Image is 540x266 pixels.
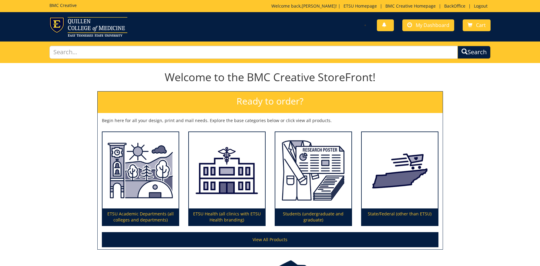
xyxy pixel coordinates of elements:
[49,3,77,8] h5: BMC Creative
[275,208,351,225] p: Students (undergraduate and graduate)
[476,22,486,28] span: Cart
[275,132,351,225] a: Students (undergraduate and graduate)
[471,3,491,9] a: Logout
[49,17,127,37] img: ETSU logo
[416,22,449,28] span: My Dashboard
[97,71,443,83] h1: Welcome to the BMC Creative StoreFront!
[189,132,265,225] a: ETSU Health (all clinics with ETSU Health branding)
[458,46,491,59] button: Search
[302,3,336,9] a: [PERSON_NAME]
[340,3,380,9] a: ETSU Homepage
[362,208,438,225] p: State/Federal (other than ETSU)
[102,118,438,124] p: Begin here for all your design, print and mail needs. Explore the base categories below or click ...
[441,3,468,9] a: BackOffice
[102,208,179,225] p: ETSU Academic Departments (all colleges and departments)
[98,91,443,113] h2: Ready to order?
[102,232,438,247] a: View All Products
[189,132,265,208] img: ETSU Health (all clinics with ETSU Health branding)
[189,208,265,225] p: ETSU Health (all clinics with ETSU Health branding)
[102,132,179,208] img: ETSU Academic Departments (all colleges and departments)
[49,46,458,59] input: Search...
[362,132,438,208] img: State/Federal (other than ETSU)
[463,19,491,31] a: Cart
[102,132,179,225] a: ETSU Academic Departments (all colleges and departments)
[271,3,491,9] p: Welcome back, ! | | | |
[275,132,351,208] img: Students (undergraduate and graduate)
[382,3,439,9] a: BMC Creative Homepage
[362,132,438,225] a: State/Federal (other than ETSU)
[402,19,454,31] a: My Dashboard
